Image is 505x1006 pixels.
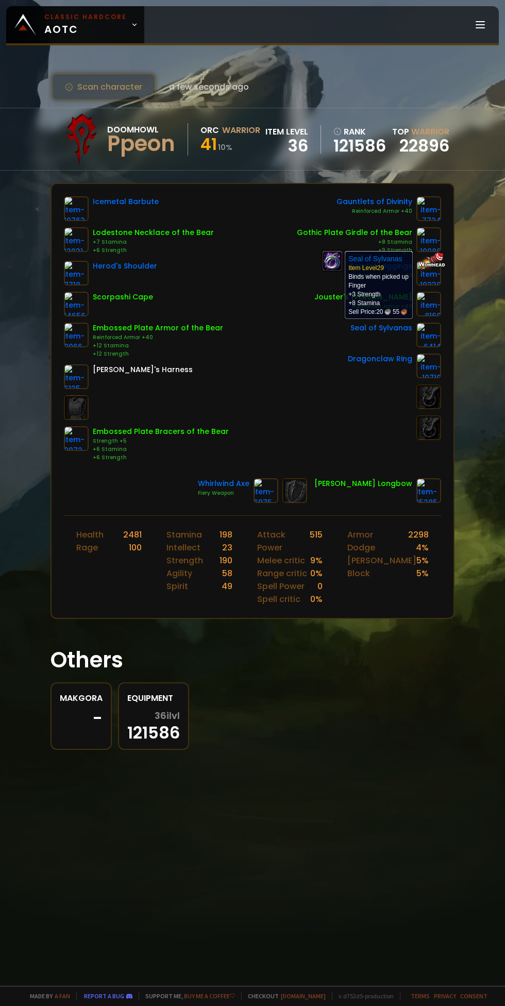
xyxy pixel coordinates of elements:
span: +8 Stamina [348,299,380,307]
div: Orc [200,124,219,137]
img: item-6125 [64,364,89,389]
span: v. d752d5 - production [332,992,394,1000]
img: item-15285 [416,478,441,503]
div: Intellect [166,541,200,554]
div: Reinforced Armor +40 [336,207,412,215]
a: Terms [411,992,430,1000]
img: item-7724 [416,196,441,221]
b: Seal of Sylvanas [348,255,402,263]
div: 515 [310,528,323,554]
div: Melee critic [257,554,305,567]
div: Scorpashi Cape [93,292,153,303]
div: 2481 [123,528,142,541]
span: AOTC [44,12,127,37]
div: Equipment [127,692,180,705]
div: 4 % [416,541,429,554]
img: item-12031 [64,227,89,252]
div: [PERSON_NAME] Longbow [314,478,412,489]
div: Spell Power [257,580,305,593]
img: item-6975 [254,478,278,503]
span: Support me, [139,992,235,1000]
div: Rage [76,541,98,554]
span: 36 ilvl [155,711,180,721]
div: item level [265,125,308,138]
span: 55 [393,308,407,316]
div: Whirlwind Axe [198,478,249,489]
div: Fiery Weapon [198,489,249,497]
div: Makgora [60,692,103,705]
div: Icemetal Barbute [93,196,159,207]
div: Stamina [166,528,202,541]
div: +12 Stamina [93,342,223,350]
div: Health [76,528,104,541]
td: Finger [348,281,373,290]
div: +6 Stamina [93,445,229,454]
div: 0 % [310,593,323,606]
span: 20 [376,308,391,316]
img: item-14656 [64,292,89,316]
a: Consent [460,992,487,1000]
a: [DOMAIN_NAME] [281,992,326,1000]
div: 9 % [310,554,323,567]
div: +6 Strength [93,454,229,462]
img: item-6414 [416,323,441,347]
div: Lodestone Necklace of the Bear [93,227,214,238]
div: 0 [317,580,323,593]
div: Range critic [257,567,307,580]
div: Sell Price: [348,308,409,316]
div: Warrior [222,124,260,137]
div: 0 % [310,567,323,580]
div: 23 [222,541,232,554]
div: 5 % [416,567,429,580]
a: Report a bug [84,992,124,1000]
div: +7 Stamina [93,238,214,246]
div: 5 % [416,554,429,567]
a: Equipment36ilvl121586 [118,682,189,750]
div: Strength [166,554,203,567]
img: item-10763 [64,196,89,221]
div: 190 [220,554,232,567]
small: Classic Hardcore [44,12,127,22]
div: Spell critic [257,593,300,606]
td: Binds when picked up [348,254,409,308]
span: a few seconds ago [169,80,249,93]
a: 121586 [333,138,386,154]
div: Block [347,567,370,580]
div: Gothic Plate Girdle of the Bear [297,227,412,238]
img: item-9972 [64,426,89,451]
div: Dodge [347,541,375,554]
div: Embossed Plate Armor of the Bear [93,323,223,333]
div: 100 [129,541,142,554]
div: Gauntlets of Divinity [336,196,412,207]
span: Checkout [241,992,326,1000]
div: 36 [265,138,308,154]
img: item-9966 [64,323,89,347]
div: 58 [222,567,232,580]
div: 121586 [127,711,180,741]
div: Jouster's [PERSON_NAME] [314,292,412,303]
a: 22896 [399,134,449,157]
div: Ppeon [107,136,175,152]
div: Spirit [166,580,188,593]
div: - [60,711,103,726]
div: 2298 [408,528,429,541]
img: item-10088 [416,227,441,252]
div: [PERSON_NAME] [347,554,416,567]
a: Classic HardcoreAOTC [6,6,144,43]
div: Embossed Plate Bracers of the Bear [93,426,229,437]
div: Top [392,125,449,138]
div: rank [333,125,386,138]
div: +8 Stamina [297,238,412,246]
div: Reinforced Armor +40 [314,303,412,311]
div: 198 [220,528,232,541]
a: Privacy [434,992,456,1000]
div: Armor [347,528,373,541]
small: 10 % [218,142,232,153]
div: Reinforced Armor +40 [93,333,223,342]
span: 41 [200,132,217,156]
div: Strength +5 [93,437,229,445]
span: Item Level 29 [348,264,384,272]
div: Herod's Shoulder [93,261,157,272]
div: [PERSON_NAME]'s Harness [93,364,193,375]
div: Seal of Sylvanas [350,323,412,333]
